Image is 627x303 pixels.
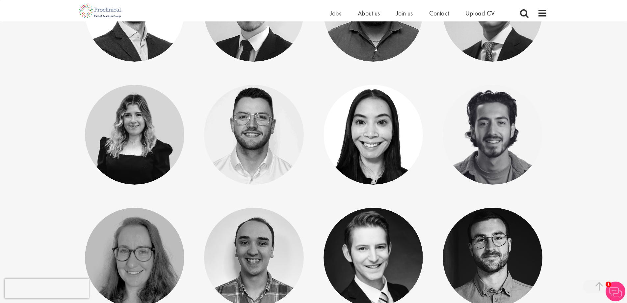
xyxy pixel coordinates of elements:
[396,9,413,17] a: Join us
[429,9,449,17] a: Contact
[465,9,495,17] a: Upload CV
[606,282,625,301] img: Chatbot
[330,9,341,17] a: Jobs
[5,279,89,298] iframe: reCAPTCHA
[606,282,611,287] span: 1
[358,9,380,17] a: About us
